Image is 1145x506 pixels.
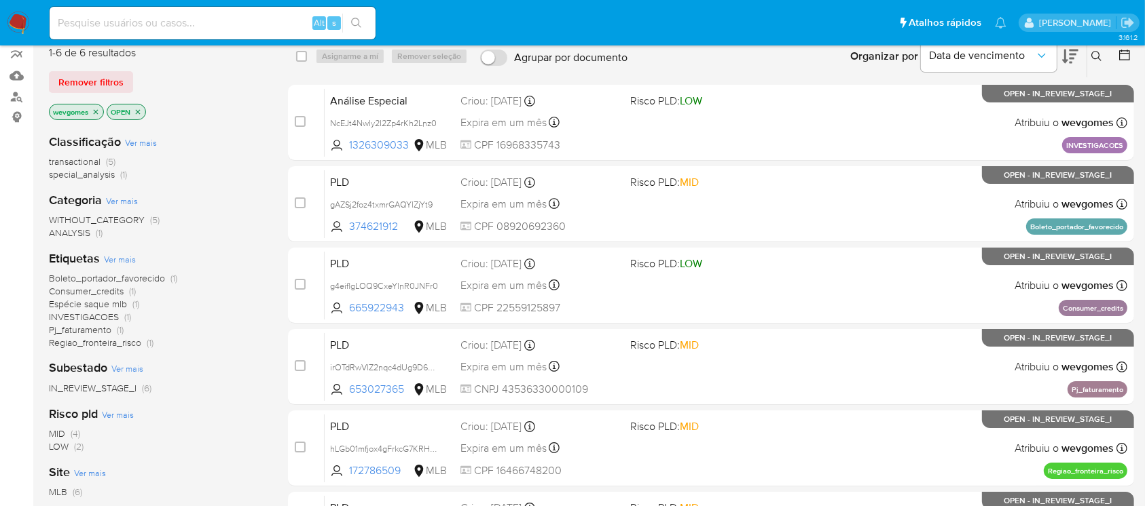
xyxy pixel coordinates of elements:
button: search-icon [342,14,370,33]
p: weverton.gomes@mercadopago.com.br [1039,16,1116,29]
span: 3.161.2 [1119,32,1138,43]
span: Alt [314,16,325,29]
span: s [332,16,336,29]
span: Atalhos rápidos [909,16,981,30]
input: Pesquise usuários ou casos... [50,14,376,32]
a: Notificações [995,17,1006,28]
a: Sair [1121,16,1135,30]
